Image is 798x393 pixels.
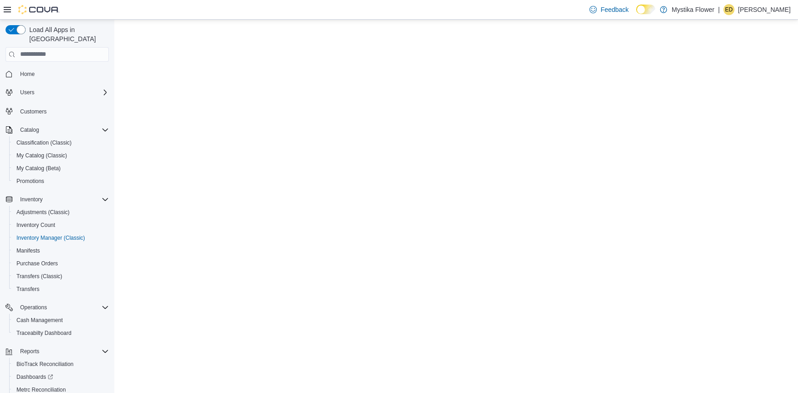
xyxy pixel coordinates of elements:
[9,257,112,270] button: Purchase Orders
[16,221,55,229] span: Inventory Count
[16,152,67,159] span: My Catalog (Classic)
[2,301,112,314] button: Operations
[20,304,47,311] span: Operations
[13,284,109,295] span: Transfers
[600,5,628,14] span: Feedback
[16,87,38,98] button: Users
[16,260,58,267] span: Purchase Orders
[16,124,43,135] button: Catalog
[13,359,109,370] span: BioTrack Reconciliation
[2,104,112,118] button: Customers
[13,137,109,148] span: Classification (Classic)
[16,273,62,280] span: Transfers (Classic)
[13,163,109,174] span: My Catalog (Beta)
[586,0,632,19] a: Feedback
[13,220,109,231] span: Inventory Count
[13,258,109,269] span: Purchase Orders
[16,373,53,381] span: Dashboards
[2,193,112,206] button: Inventory
[9,270,112,283] button: Transfers (Classic)
[16,139,72,146] span: Classification (Classic)
[26,25,109,43] span: Load All Apps in [GEOGRAPHIC_DATA]
[2,124,112,136] button: Catalog
[2,67,112,81] button: Home
[20,70,35,78] span: Home
[16,234,85,242] span: Inventory Manager (Classic)
[16,361,74,368] span: BioTrack Reconciliation
[16,194,109,205] span: Inventory
[13,137,75,148] a: Classification (Classic)
[9,327,112,339] button: Traceabilty Dashboard
[738,4,791,15] p: [PERSON_NAME]
[20,196,43,203] span: Inventory
[16,346,43,357] button: Reports
[9,244,112,257] button: Manifests
[16,106,50,117] a: Customers
[16,247,40,254] span: Manifests
[20,348,39,355] span: Reports
[9,371,112,383] a: Dashboards
[16,194,46,205] button: Inventory
[9,162,112,175] button: My Catalog (Beta)
[13,328,109,339] span: Traceabilty Dashboard
[723,4,734,15] div: Enzy Dominguez
[2,345,112,358] button: Reports
[636,5,655,14] input: Dark Mode
[13,284,43,295] a: Transfers
[13,245,109,256] span: Manifests
[16,209,70,216] span: Adjustments (Classic)
[16,87,109,98] span: Users
[9,358,112,371] button: BioTrack Reconciliation
[16,302,51,313] button: Operations
[13,150,71,161] a: My Catalog (Classic)
[13,150,109,161] span: My Catalog (Classic)
[13,220,59,231] a: Inventory Count
[13,232,109,243] span: Inventory Manager (Classic)
[20,89,34,96] span: Users
[16,346,109,357] span: Reports
[9,175,112,188] button: Promotions
[16,68,109,80] span: Home
[16,302,109,313] span: Operations
[13,207,73,218] a: Adjustments (Classic)
[13,258,62,269] a: Purchase Orders
[9,314,112,327] button: Cash Management
[20,126,39,134] span: Catalog
[16,69,38,80] a: Home
[16,124,109,135] span: Catalog
[16,317,63,324] span: Cash Management
[9,206,112,219] button: Adjustments (Classic)
[13,271,109,282] span: Transfers (Classic)
[718,4,720,15] p: |
[13,359,77,370] a: BioTrack Reconciliation
[16,105,109,117] span: Customers
[16,165,61,172] span: My Catalog (Beta)
[9,231,112,244] button: Inventory Manager (Classic)
[13,163,64,174] a: My Catalog (Beta)
[16,178,44,185] span: Promotions
[9,219,112,231] button: Inventory Count
[13,232,89,243] a: Inventory Manager (Classic)
[13,271,66,282] a: Transfers (Classic)
[13,328,75,339] a: Traceabilty Dashboard
[9,149,112,162] button: My Catalog (Classic)
[672,4,714,15] p: Mystika Flower
[2,86,112,99] button: Users
[13,315,109,326] span: Cash Management
[13,207,109,218] span: Adjustments (Classic)
[9,136,112,149] button: Classification (Classic)
[13,371,57,382] a: Dashboards
[13,176,48,187] a: Promotions
[18,5,59,14] img: Cova
[13,245,43,256] a: Manifests
[20,108,47,115] span: Customers
[13,371,109,382] span: Dashboards
[16,285,39,293] span: Transfers
[725,4,733,15] span: ED
[13,176,109,187] span: Promotions
[13,315,66,326] a: Cash Management
[9,283,112,296] button: Transfers
[16,329,71,337] span: Traceabilty Dashboard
